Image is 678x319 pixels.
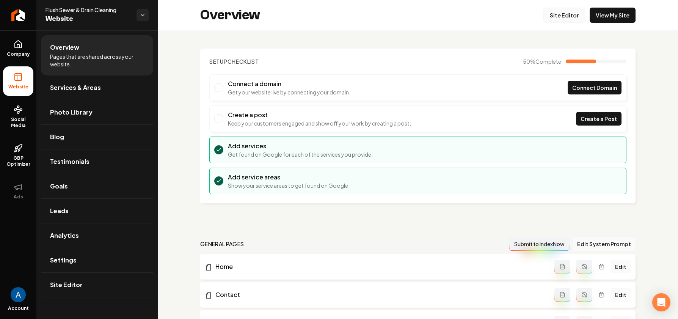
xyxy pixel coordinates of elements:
span: Overview [50,43,79,52]
span: Website [46,14,130,24]
button: Add admin page prompt [554,288,570,302]
a: Goals [41,174,153,198]
span: 50 % [523,58,561,65]
span: Complete [535,58,561,65]
button: Edit System Prompt [573,237,636,251]
span: Create a Post [581,115,617,123]
span: Blog [50,132,64,141]
h2: Overview [200,8,260,23]
span: Connect Domain [572,84,617,92]
span: Analytics [50,231,79,240]
span: Pages that are shared across your website. [50,53,144,68]
a: Settings [41,248,153,272]
a: Testimonials [41,149,153,174]
p: Get your website live by connecting your domain. [228,88,350,96]
a: Social Media [3,99,33,135]
h3: Connect a domain [228,79,350,88]
div: Open Intercom Messenger [652,293,670,311]
span: Services & Areas [50,83,101,92]
img: Rebolt Logo [11,9,25,21]
a: Photo Library [41,100,153,124]
a: Blog [41,125,153,149]
span: Leads [50,206,69,215]
a: Site Editor [543,8,585,23]
a: GBP Optimizer [3,138,33,173]
h3: Create a post [228,110,411,119]
span: Setup [209,58,228,65]
a: Connect Domain [568,81,621,94]
a: Edit [611,288,631,302]
span: Social Media [3,116,33,129]
a: Leads [41,199,153,223]
p: Show your service areas to get found on Google. [228,182,350,189]
img: Andrew Magana [11,287,26,302]
a: Company [3,34,33,63]
h2: general pages [200,240,244,248]
span: Ads [11,194,26,200]
h2: Checklist [209,58,259,65]
span: Settings [50,256,77,265]
span: Goals [50,182,68,191]
a: Edit [611,260,631,273]
span: Testimonials [50,157,89,166]
a: View My Site [590,8,636,23]
span: Website [5,84,31,90]
a: Home [205,262,554,271]
button: Ads [3,176,33,206]
h3: Add services [228,141,373,151]
span: Account [8,305,29,311]
button: Open user button [11,287,26,302]
p: Get found on Google for each of the services you provide. [228,151,373,158]
span: Flush Sewer & Drain Cleaning [46,6,130,14]
h3: Add service areas [228,173,350,182]
a: Contact [205,290,554,299]
button: Add admin page prompt [554,260,570,273]
span: Company [4,51,33,57]
span: Site Editor [50,280,83,289]
a: Analytics [41,223,153,248]
span: Photo Library [50,108,93,117]
button: Submit to IndexNow [509,237,570,251]
a: Create a Post [576,112,621,126]
a: Services & Areas [41,75,153,100]
a: Site Editor [41,273,153,297]
span: GBP Optimizer [3,155,33,167]
p: Keep your customers engaged and show off your work by creating a post. [228,119,411,127]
